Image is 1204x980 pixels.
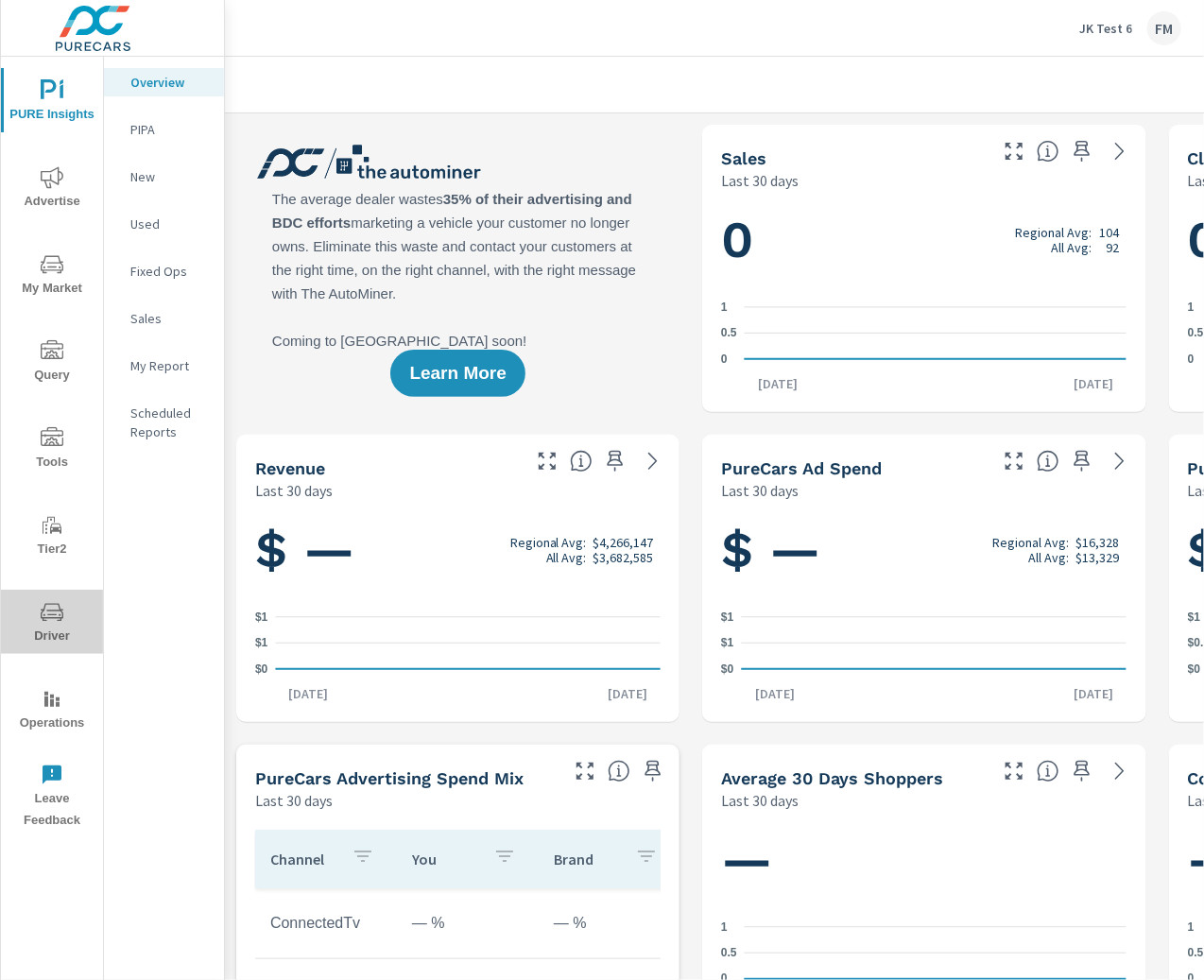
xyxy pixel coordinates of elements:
p: All Avg: [1028,550,1069,565]
td: — % [397,900,539,947]
text: 1 [721,301,728,314]
p: You [412,850,478,868]
div: Sales [104,304,224,333]
span: Tier2 [7,514,97,560]
div: Overview [104,68,224,96]
p: Regional Avg: [510,535,587,550]
span: Save this to your personalized report [600,446,630,476]
a: See more details in report [1105,756,1135,786]
p: [DATE] [742,684,808,703]
button: Make Fullscreen [999,136,1029,166]
p: [DATE] [1061,374,1127,393]
a: See more details in report [1105,446,1135,476]
p: Last 30 days [721,789,799,812]
td: ConnectedTv [255,900,397,947]
span: Total cost of media for all PureCars channels for the selected dealership group over the selected... [1037,450,1059,473]
span: Save this to your personalized report [1067,136,1097,166]
h5: Sales [721,148,766,168]
span: Save this to your personalized report [1067,446,1097,476]
span: Advertise [7,166,97,213]
a: See more details in report [638,446,668,476]
text: 0.5 [721,327,737,340]
div: nav menu [1,57,103,839]
p: Last 30 days [721,169,799,192]
h1: $ — [255,518,661,582]
div: Scheduled Reports [104,399,224,446]
p: Brand [554,850,620,868]
div: New [104,163,224,191]
div: FM [1147,11,1181,45]
p: $13,329 [1076,550,1120,565]
span: Driver [7,601,97,647]
h5: Average 30 Days Shoppers [721,768,943,788]
p: New [130,167,209,186]
p: [DATE] [745,374,811,393]
span: This table looks at how you compare to the amount of budget you spend per channel as opposed to y... [608,760,630,782]
text: $0 [721,662,734,676]
p: [DATE] [594,684,661,703]
p: Last 30 days [255,479,333,502]
text: $0 [1188,662,1201,676]
text: $1 [721,610,734,624]
span: Operations [7,688,97,734]
span: Total sales revenue over the selected date range. [Source: This data is sourced from the dealer’s... [570,450,593,473]
p: All Avg: [1052,240,1092,255]
p: $16,328 [1076,535,1120,550]
text: 1 [721,920,728,934]
h5: PureCars Advertising Spend Mix [255,768,524,788]
text: 0.5 [721,947,737,960]
text: $1 [255,637,268,650]
h5: PureCars Ad Spend [721,458,882,478]
p: Regional Avg: [1016,225,1092,240]
span: Query [7,340,97,387]
span: Tools [7,427,97,473]
p: $4,266,147 [593,535,653,550]
div: Used [104,210,224,238]
p: Fixed Ops [130,262,209,281]
h1: 0 [721,208,1127,272]
text: 0.5 [1188,947,1204,960]
text: $1 [255,610,268,624]
p: JK Test 6 [1079,20,1132,37]
span: Learn More [409,365,506,382]
p: Last 30 days [255,789,333,812]
span: A rolling 30 day total of daily Shoppers on the dealership website, averaged over the selected da... [1037,760,1059,782]
span: Save this to your personalized report [638,756,668,786]
p: Scheduled Reports [130,404,209,441]
p: Used [130,215,209,233]
h1: $ — [721,518,1127,582]
div: PIPA [104,115,224,144]
a: See more details in report [1105,136,1135,166]
p: All Avg: [546,550,587,565]
text: 1 [1188,920,1195,934]
text: $0 [255,662,268,676]
p: PIPA [130,120,209,139]
td: — % [539,900,680,947]
div: Fixed Ops [104,257,224,285]
button: Learn More [390,350,525,397]
p: [DATE] [1061,684,1127,703]
text: $1 [721,637,734,650]
button: Make Fullscreen [532,446,562,476]
p: 92 [1107,240,1120,255]
text: 0 [721,352,728,366]
text: 0.5 [1188,327,1204,340]
span: My Market [7,253,97,300]
p: Regional Avg: [992,535,1069,550]
h5: Revenue [255,458,325,478]
p: [DATE] [276,684,342,703]
p: 104 [1100,225,1120,240]
p: Overview [130,73,209,92]
h1: — [721,828,1127,892]
div: My Report [104,352,224,380]
span: Save this to your personalized report [1067,756,1097,786]
span: Leave Feedback [7,764,97,832]
button: Make Fullscreen [570,756,600,786]
text: $1 [1188,610,1201,624]
text: 0 [1188,352,1195,366]
button: Make Fullscreen [999,446,1029,476]
span: PURE Insights [7,79,97,126]
span: Number of vehicles sold by the dealership over the selected date range. [Source: This data is sou... [1037,140,1059,163]
p: Sales [130,309,209,328]
p: $3,682,585 [593,550,653,565]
